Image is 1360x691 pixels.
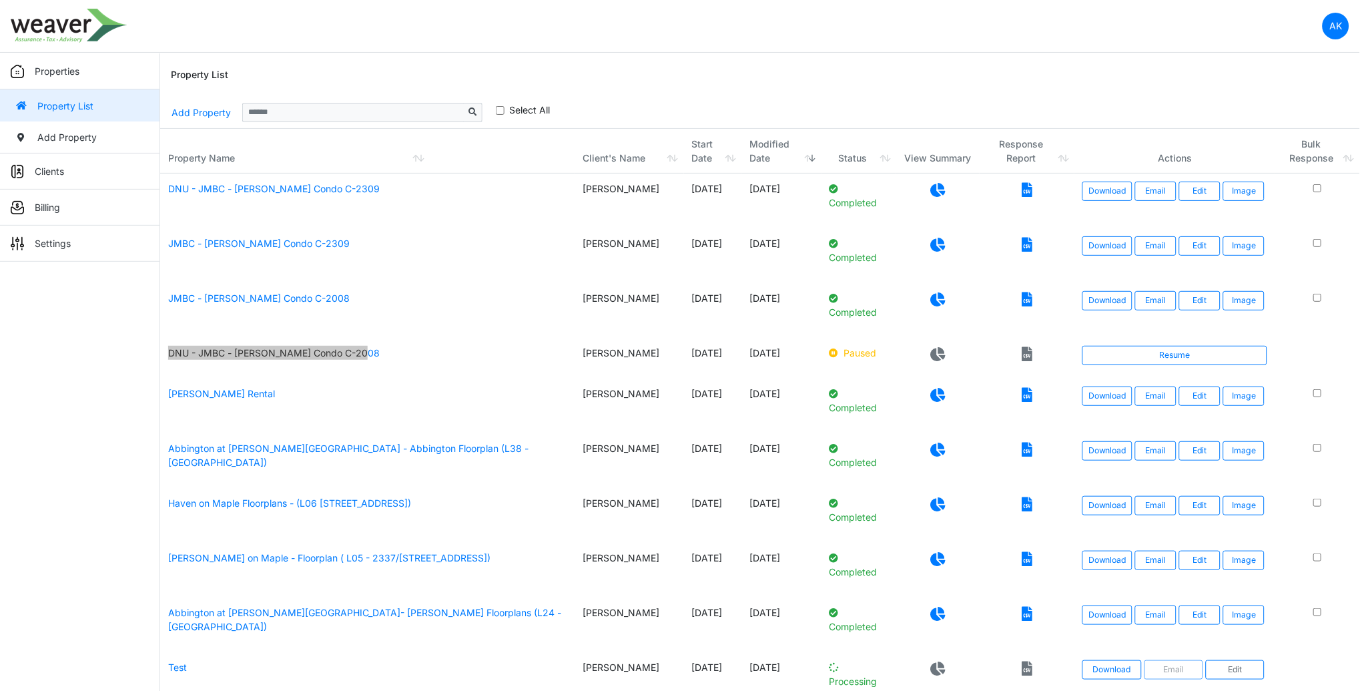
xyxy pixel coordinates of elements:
[242,103,464,122] input: Sizing example input
[741,228,821,283] td: [DATE]
[575,129,684,174] th: Client's Name: activate to sort column ascending
[168,183,380,194] a: DNU - JMBC - [PERSON_NAME] Condo C-2309
[11,237,24,250] img: sidemenu_settings.png
[1082,291,1132,310] a: Download
[1223,496,1265,515] button: Image
[1223,606,1265,624] button: Image
[168,238,350,249] a: JMBC - [PERSON_NAME] Condo C-2309
[1179,387,1221,405] a: Edit
[575,598,684,652] td: [PERSON_NAME]
[1179,496,1221,515] a: Edit
[1135,182,1176,200] button: Email
[829,182,889,210] p: Completed
[1135,496,1176,515] button: Email
[1082,660,1141,679] a: Download
[829,606,889,634] p: Completed
[1135,236,1176,255] button: Email
[11,201,24,214] img: sidemenu_billing.png
[684,129,742,174] th: Start Date: activate to sort column ascending
[575,379,684,433] td: [PERSON_NAME]
[829,291,889,319] p: Completed
[684,338,742,379] td: [DATE]
[1179,291,1221,310] a: Edit
[1179,236,1221,255] a: Edit
[1082,387,1132,405] a: Download
[160,129,575,174] th: Property Name: activate to sort column ascending
[11,165,24,178] img: sidemenu_client.png
[829,551,889,579] p: Completed
[11,65,24,78] img: sidemenu_properties.png
[1082,606,1132,624] a: Download
[741,379,821,433] td: [DATE]
[168,347,380,359] a: DNU - JMBC - [PERSON_NAME] Condo C-2008
[1206,660,1265,679] a: Edit
[896,129,980,174] th: View Summary
[741,433,821,488] td: [DATE]
[741,543,821,598] td: [DATE]
[1144,660,1203,679] button: Email
[168,388,275,399] a: [PERSON_NAME] Rental
[1179,441,1221,460] a: Edit
[829,387,889,415] p: Completed
[1082,346,1267,365] a: Resume
[1074,129,1275,174] th: Actions
[684,283,742,338] td: [DATE]
[1082,236,1132,255] a: Download
[1082,441,1132,460] a: Download
[171,101,232,124] a: Add Property
[1223,551,1265,569] button: Image
[980,129,1074,174] th: Response Report: activate to sort column ascending
[1275,129,1360,174] th: Bulk Response: activate to sort column ascending
[168,607,561,632] a: Abbington at [PERSON_NAME][GEOGRAPHIC_DATA]- [PERSON_NAME] Floorplans (L24 - [GEOGRAPHIC_DATA])
[1223,291,1265,310] button: Image
[168,497,411,509] a: Haven on Maple Floorplans - (L06 [STREET_ADDRESS])
[684,543,742,598] td: [DATE]
[1323,13,1349,39] a: AK
[1082,551,1132,569] a: Download
[575,283,684,338] td: [PERSON_NAME]
[35,164,64,178] p: Clients
[168,552,490,563] a: [PERSON_NAME] on Maple - Floorplan ( L05 - 2337/[STREET_ADDRESS])
[821,129,897,174] th: Status: activate to sort column ascending
[684,228,742,283] td: [DATE]
[684,174,742,228] td: [DATE]
[509,103,550,117] label: Select All
[575,488,684,543] td: [PERSON_NAME]
[1082,496,1132,515] a: Download
[741,338,821,379] td: [DATE]
[1179,551,1221,569] a: Edit
[1179,606,1221,624] a: Edit
[684,379,742,433] td: [DATE]
[829,660,889,688] p: Processing
[35,64,79,78] p: Properties
[1135,291,1176,310] button: Email
[35,236,71,250] p: Settings
[575,228,684,283] td: [PERSON_NAME]
[741,129,821,174] th: Modified Date: activate to sort column ascending
[1223,441,1265,460] button: Image
[575,174,684,228] td: [PERSON_NAME]
[829,346,889,360] p: Paused
[1135,551,1176,569] button: Email
[1082,182,1132,200] a: Download
[575,433,684,488] td: [PERSON_NAME]
[35,200,60,214] p: Billing
[1223,236,1265,255] button: Image
[684,433,742,488] td: [DATE]
[829,496,889,524] p: Completed
[1135,441,1176,460] button: Email
[1135,606,1176,624] button: Email
[1330,19,1343,33] p: AK
[575,338,684,379] td: [PERSON_NAME]
[168,443,529,468] a: Abbington at [PERSON_NAME][GEOGRAPHIC_DATA] - Abbington Floorplan (L38 - [GEOGRAPHIC_DATA])
[1179,182,1221,200] a: Edit
[11,9,127,43] img: spp logo
[741,283,821,338] td: [DATE]
[168,292,350,304] a: JMBC - [PERSON_NAME] Condo C-2008
[1135,387,1176,405] button: Email
[741,174,821,228] td: [DATE]
[829,441,889,469] p: Completed
[171,69,228,81] h6: Property List
[1223,387,1265,405] button: Image
[684,488,742,543] td: [DATE]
